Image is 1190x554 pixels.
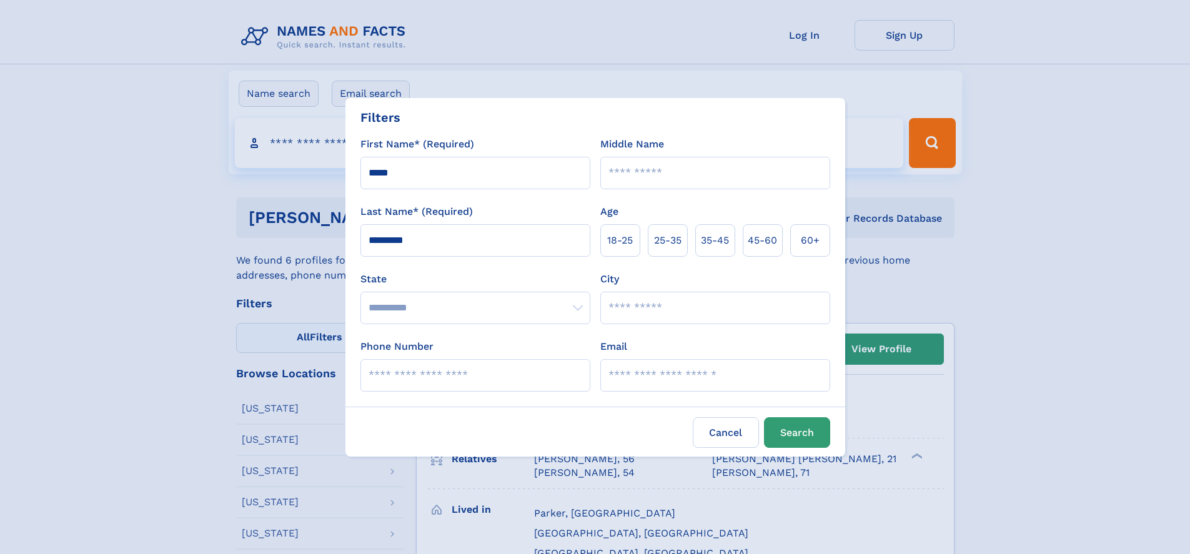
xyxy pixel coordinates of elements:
span: 35‑45 [701,233,729,248]
label: Phone Number [360,339,434,354]
label: Age [600,204,618,219]
label: Middle Name [600,137,664,152]
span: 45‑60 [748,233,777,248]
span: 25‑35 [654,233,682,248]
span: 18‑25 [607,233,633,248]
label: City [600,272,619,287]
span: 60+ [801,233,820,248]
label: Cancel [693,417,759,448]
label: Email [600,339,627,354]
button: Search [764,417,830,448]
label: Last Name* (Required) [360,204,473,219]
label: State [360,272,590,287]
label: First Name* (Required) [360,137,474,152]
div: Filters [360,108,400,127]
